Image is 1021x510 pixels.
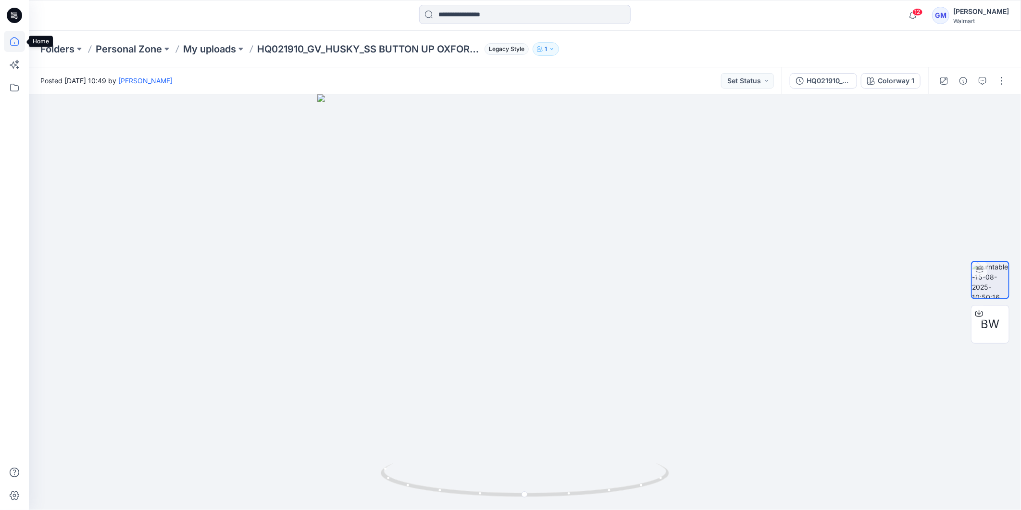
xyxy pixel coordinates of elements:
span: 12 [912,8,923,16]
p: 1 [545,44,547,54]
button: Details [956,73,971,89]
button: 1 [533,42,559,56]
div: Colorway 1 [878,76,914,86]
span: BW [981,316,1000,333]
button: HQ021910_GV_HUSKY_SS BUTTON UP OXFORD SHIRT [790,73,857,89]
img: turntable-15-08-2025-10:50:16 [972,262,1009,298]
div: GM [932,7,949,24]
p: HQ021910_GV_HUSKY_SS BUTTON UP OXFORD SHIRT [257,42,481,56]
button: Colorway 1 [861,73,921,89]
span: Posted [DATE] 10:49 by [40,76,173,86]
div: HQ021910_GV_HUSKY_SS BUTTON UP OXFORD SHIRT [807,76,851,86]
a: Folders [40,42,75,56]
div: Walmart [953,17,1009,25]
div: [PERSON_NAME] [953,6,1009,17]
a: Personal Zone [96,42,162,56]
a: My uploads [183,42,236,56]
a: [PERSON_NAME] [118,76,173,85]
span: Legacy Style [485,43,529,55]
button: Legacy Style [481,42,529,56]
